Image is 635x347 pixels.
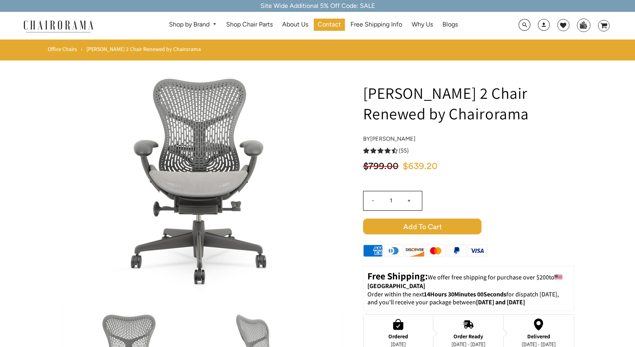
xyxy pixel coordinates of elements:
[367,270,428,282] strong: Free Shipping:
[131,19,495,33] nav: DesktopNavigation
[363,146,574,155] a: 4.5 rating (55 votes)
[318,21,341,29] span: Contact
[522,333,556,339] div: Delivered
[476,298,525,306] strong: [DATE] and [DATE]
[222,19,277,31] a: Shop Chair Parts
[363,219,481,234] span: Add to Cart
[428,273,549,281] span: We offer free shipping for purchase over $200
[282,21,308,29] span: About Us
[442,21,458,29] span: Blogs
[314,19,345,31] a: Contact
[424,290,506,298] span: 14Hours 30Minutes 00Seconds
[403,162,438,171] span: $639.20
[165,19,221,31] a: Shop by Brand
[367,270,570,290] p: to
[388,333,408,339] div: Ordered
[48,45,77,53] a: Office Chairs
[367,282,425,290] strong: [GEOGRAPHIC_DATA]
[363,219,574,234] button: Add to Cart
[48,45,204,57] nav: breadcrumbs
[350,21,402,29] span: Free Shipping Info
[438,19,462,31] a: Blogs
[347,19,406,31] a: Free Shipping Info
[278,19,312,31] a: About Us
[370,135,416,142] a: [PERSON_NAME]
[81,45,82,53] span: ›
[363,162,399,171] span: $799.00
[363,83,574,124] h1: [PERSON_NAME] 2 Chair Renewed by Chairorama
[412,21,433,29] span: Why Us
[19,19,98,33] img: chairorama
[363,136,574,142] h4: by
[84,63,320,300] img: Herman Miller Mirra 2 Chair Renewed by Chairorama - chairorama
[363,191,382,210] input: -
[84,177,320,185] a: Herman Miller Mirra 2 Chair Renewed by Chairorama - chairorama
[400,191,419,210] input: +
[86,45,201,53] span: [PERSON_NAME] 2 Chair Renewed by Chairorama
[399,147,409,155] span: (55)
[577,19,590,31] img: WhatsApp_Image_2024-07-12_at_16.23.01.webp
[451,333,485,339] div: Order Ready
[367,290,570,307] p: Order within the next for dispatch [DATE], and you'll receive your package between
[408,19,437,31] a: Why Us
[226,21,273,29] span: Shop Chair Parts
